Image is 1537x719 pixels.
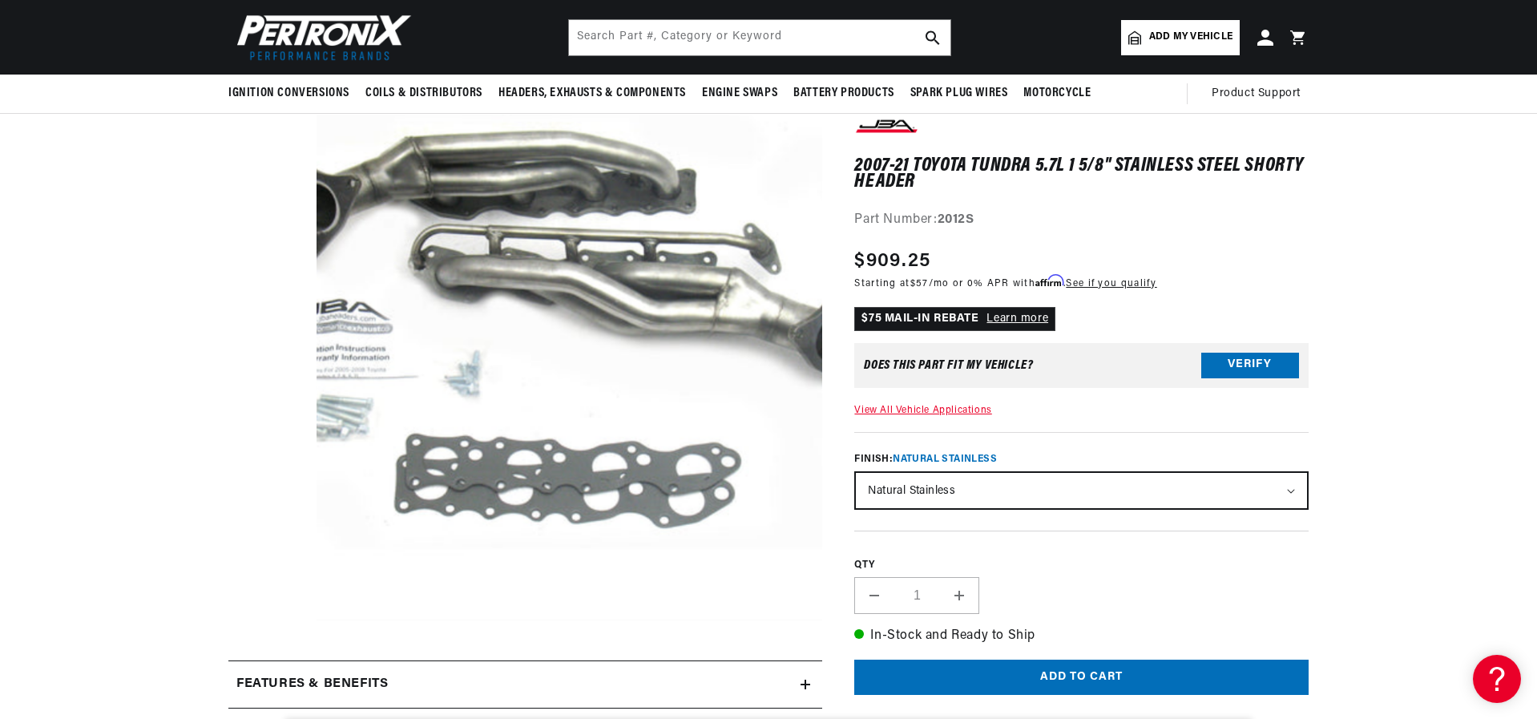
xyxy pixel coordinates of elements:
[1212,75,1309,113] summary: Product Support
[793,85,894,102] span: Battery Products
[864,359,1033,372] div: Does This part fit My vehicle?
[854,559,1309,572] label: QTY
[236,674,388,695] h2: Features & Benefits
[1121,20,1240,55] a: Add my vehicle
[1015,75,1099,112] summary: Motorcycle
[854,247,930,276] span: $909.25
[910,85,1008,102] span: Spark Plug Wires
[1023,85,1091,102] span: Motorcycle
[1149,30,1232,45] span: Add my vehicle
[1201,353,1299,378] button: Verify
[228,115,822,628] media-gallery: Gallery Viewer
[893,454,997,464] span: Natural Stainless
[498,85,686,102] span: Headers, Exhausts & Components
[228,661,822,708] summary: Features & Benefits
[785,75,902,112] summary: Battery Products
[902,75,1016,112] summary: Spark Plug Wires
[1035,275,1063,287] span: Affirm
[569,20,950,55] input: Search Part #, Category or Keyword
[694,75,785,112] summary: Engine Swaps
[986,313,1048,325] a: Learn more
[490,75,694,112] summary: Headers, Exhausts & Components
[854,406,991,415] a: View All Vehicle Applications
[228,10,413,65] img: Pertronix
[228,85,349,102] span: Ignition Conversions
[702,85,777,102] span: Engine Swaps
[854,626,1309,647] p: In-Stock and Ready to Ship
[228,75,357,112] summary: Ignition Conversions
[357,75,490,112] summary: Coils & Distributors
[854,210,1309,231] div: Part Number:
[854,660,1309,696] button: Add to cart
[854,158,1309,191] h1: 2007-21 Toyota Tundra 5.7L 1 5/8" Stainless Steel Shorty Header
[1066,279,1156,289] a: See if you qualify - Learn more about Affirm Financing (opens in modal)
[915,20,950,55] button: search button
[854,452,1309,467] label: Finish:
[854,276,1156,291] p: Starting at /mo or 0% APR with .
[854,307,1055,331] p: $75 MAIL-IN REBATE
[938,213,974,226] strong: 2012S
[910,279,929,289] span: $57
[365,85,482,102] span: Coils & Distributors
[1212,85,1301,103] span: Product Support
